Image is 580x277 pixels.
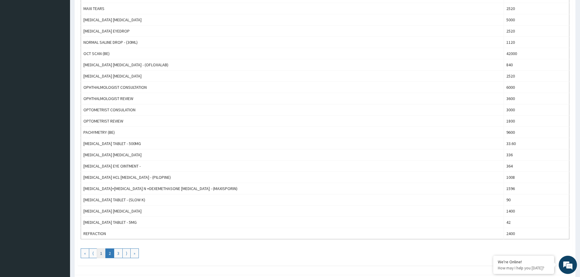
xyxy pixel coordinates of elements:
td: [MEDICAL_DATA] [MEDICAL_DATA] - (OFLOXALAB) [81,59,504,71]
a: Go to page number 1 [97,248,106,258]
td: [MEDICAL_DATA] TABLET - (SLOW K) [81,194,504,206]
a: Go to last page [130,248,139,258]
td: 1596 [504,183,569,194]
td: [MEDICAL_DATA] TABLET - 500MG [81,138,504,149]
td: 6000 [504,82,569,93]
a: Go to page number 2 [105,248,114,258]
td: 42000 [504,48,569,59]
td: 364 [504,161,569,172]
td: [MEDICAL_DATA] [MEDICAL_DATA] [81,71,504,82]
td: 3600 [504,93,569,104]
td: OPTOMETRIST CONSULATION [81,104,504,116]
td: 9600 [504,127,569,138]
td: [MEDICAL_DATA] [MEDICAL_DATA] [81,14,504,26]
td: [MEDICAL_DATA] [MEDICAL_DATA] [81,149,504,161]
a: Go to page number 3 [114,248,123,258]
p: How may I help you today? [498,265,550,271]
textarea: Type your message and hit 'Enter' [3,166,116,187]
td: [MEDICAL_DATA] EYEDROP [81,26,504,37]
td: [MEDICAL_DATA]+[MEDICAL_DATA] N +DEXEMETHASONE [MEDICAL_DATA] - (MAXISPORIN) [81,183,504,194]
td: [MEDICAL_DATA] TABLET - 5MG [81,217,504,228]
td: [MEDICAL_DATA] [MEDICAL_DATA] [81,206,504,217]
td: 2520 [504,71,569,82]
div: Minimize live chat window [100,3,114,18]
td: 1400 [504,206,569,217]
td: 1008 [504,172,569,183]
td: 90 [504,194,569,206]
td: [MEDICAL_DATA] HCL [MEDICAL_DATA] - (PILOPINE) [81,172,504,183]
td: 2400 [504,228,569,239]
td: MAXI TEARS [81,3,504,14]
td: OPTOMETRIST REVIEW [81,116,504,127]
td: 1800 [504,116,569,127]
a: Go to next page [122,248,131,258]
a: Go to first page [81,248,89,258]
td: OPHTHALMOLOGIST REVIEW [81,93,504,104]
div: We're Online! [498,259,550,265]
td: 3000 [504,104,569,116]
td: 33.60 [504,138,569,149]
td: OPHTHALMOLOGIST CONSULTATION [81,82,504,93]
td: [MEDICAL_DATA] EYE OINTMENT - [81,161,504,172]
td: 2520 [504,3,569,14]
td: 42 [504,217,569,228]
td: NORMAL SALINE DROP - (30ML) [81,37,504,48]
a: Go to previous page [89,248,97,258]
td: 2520 [504,26,569,37]
td: 336 [504,149,569,161]
span: We're online! [35,77,84,138]
td: OCT SCAN (BE) [81,48,504,59]
td: 840 [504,59,569,71]
td: PACHYMETRY (BE) [81,127,504,138]
div: Chat with us now [32,34,102,42]
td: 1120 [504,37,569,48]
td: REFRACTION [81,228,504,239]
img: d_794563401_company_1708531726252_794563401 [11,30,25,46]
td: 5000 [504,14,569,26]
